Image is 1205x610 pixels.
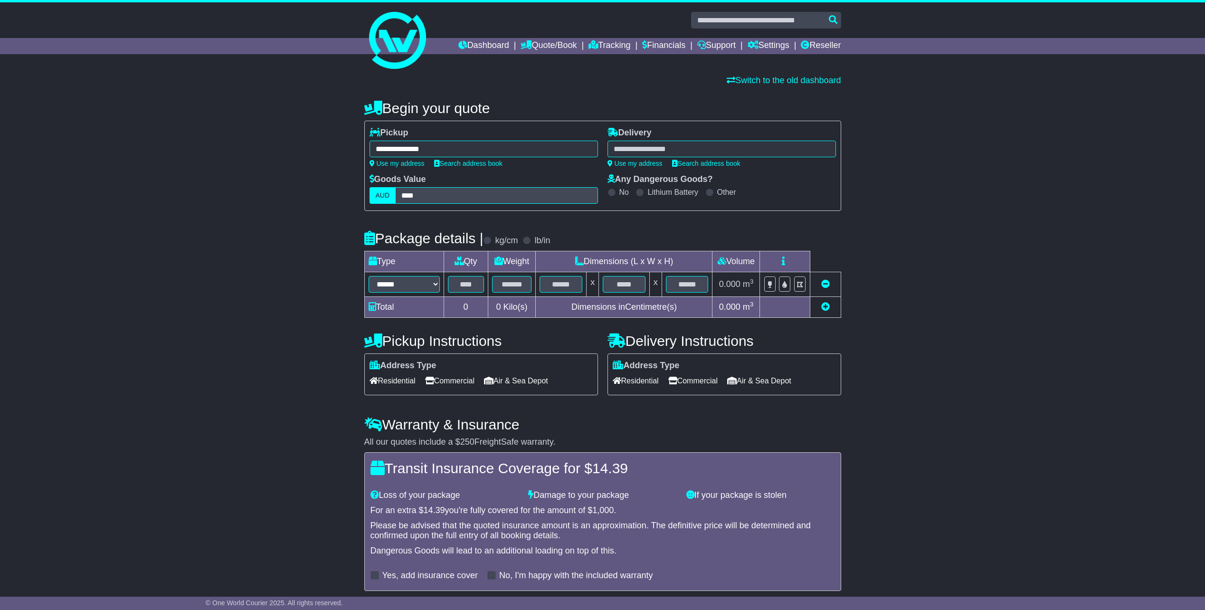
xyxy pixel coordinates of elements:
[801,38,841,54] a: Reseller
[499,571,653,581] label: No, I'm happy with the included warranty
[370,460,835,476] h4: Transit Insurance Coverage for $
[488,297,536,318] td: Kilo(s)
[364,297,444,318] td: Total
[613,373,659,388] span: Residential
[607,174,713,185] label: Any Dangerous Goods?
[588,38,630,54] a: Tracking
[370,373,416,388] span: Residential
[536,297,712,318] td: Dimensions in Centimetre(s)
[364,437,841,448] div: All our quotes include a $ FreightSafe warranty.
[607,160,663,167] a: Use my address
[534,236,550,246] label: lb/in
[682,490,840,501] div: If your package is stolen
[712,251,760,272] td: Volume
[592,505,614,515] span: 1,000
[619,188,629,197] label: No
[484,373,548,388] span: Air & Sea Depot
[425,373,474,388] span: Commercial
[370,128,408,138] label: Pickup
[523,490,682,501] div: Damage to your package
[488,251,536,272] td: Weight
[370,187,396,204] label: AUD
[719,302,740,312] span: 0.000
[364,417,841,432] h4: Warranty & Insurance
[727,373,791,388] span: Air & Sea Depot
[370,174,426,185] label: Goods Value
[521,38,577,54] a: Quote/Book
[743,279,754,289] span: m
[750,301,754,308] sup: 3
[821,302,830,312] a: Add new item
[370,521,835,541] div: Please be advised that the quoted insurance amount is an approximation. The definitive price will...
[366,490,524,501] div: Loss of your package
[496,302,501,312] span: 0
[743,302,754,312] span: m
[717,188,736,197] label: Other
[719,279,740,289] span: 0.000
[668,373,718,388] span: Commercial
[444,297,488,318] td: 0
[592,460,628,476] span: 14.39
[370,361,436,371] label: Address Type
[370,160,425,167] a: Use my address
[382,571,478,581] label: Yes, add insurance cover
[444,251,488,272] td: Qty
[536,251,712,272] td: Dimensions (L x W x H)
[370,505,835,516] div: For an extra $ you're fully covered for the amount of $ .
[607,333,841,349] h4: Delivery Instructions
[364,333,598,349] h4: Pickup Instructions
[434,160,503,167] a: Search address book
[458,38,509,54] a: Dashboard
[672,160,740,167] a: Search address book
[370,546,835,556] div: Dangerous Goods will lead to an additional loading on top of this.
[647,188,698,197] label: Lithium Battery
[642,38,685,54] a: Financials
[206,599,343,607] span: © One World Courier 2025. All rights reserved.
[697,38,736,54] a: Support
[364,230,484,246] h4: Package details |
[364,251,444,272] td: Type
[727,76,841,85] a: Switch to the old dashboard
[364,100,841,116] h4: Begin your quote
[613,361,680,371] label: Address Type
[495,236,518,246] label: kg/cm
[748,38,789,54] a: Settings
[750,278,754,285] sup: 3
[607,128,652,138] label: Delivery
[821,279,830,289] a: Remove this item
[649,272,662,297] td: x
[460,437,474,447] span: 250
[587,272,599,297] td: x
[424,505,445,515] span: 14.39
